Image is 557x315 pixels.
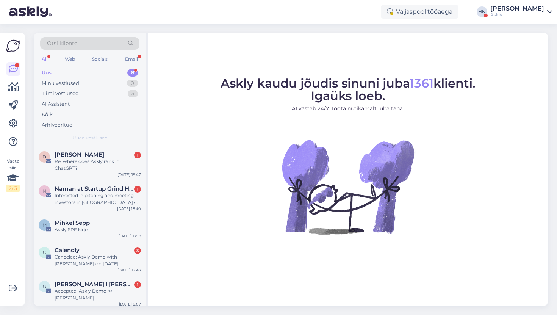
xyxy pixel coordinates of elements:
div: 3 [128,90,138,97]
div: Canceled: Askly Demo with [PERSON_NAME] on [DATE] [55,254,141,267]
span: D [42,154,46,160]
div: 0 [127,80,138,87]
div: Kõik [42,111,53,118]
div: [DATE] 17:18 [119,233,141,239]
p: AI vastab 24/7. Tööta nutikamalt juba täna. [221,105,476,113]
div: Interested in pitching and meeting investors in [GEOGRAPHIC_DATA]? 💰 [55,192,141,206]
span: M [42,222,47,228]
div: Väljaspool tööaega [381,5,458,19]
div: [DATE] 18:40 [117,206,141,212]
img: No Chat active [280,119,416,255]
div: 2 / 3 [6,185,20,192]
span: Calendly [55,247,80,254]
div: 3 [134,247,141,254]
div: [DATE] 19:47 [117,172,141,177]
div: 1 [134,152,141,158]
div: Uus [42,69,52,77]
a: [PERSON_NAME]Askly [490,6,552,18]
div: Socials [91,54,109,64]
div: 1 [134,186,141,193]
div: Askly [490,12,544,18]
div: Arhiveeritud [42,121,73,129]
span: Uued vestlused [72,135,108,141]
span: Otsi kliente [47,39,77,47]
span: C [43,249,46,255]
div: [DATE] 9:07 [119,301,141,307]
div: Re: where does Askly rank in ChatGPT? [55,158,141,172]
span: 1361 [410,76,433,91]
span: Naman at Startup Grind HQ [55,185,133,192]
img: Askly Logo [6,39,20,53]
span: Gert Rohtla l ROHE AUTO [55,281,133,288]
div: Tiimi vestlused [42,90,79,97]
div: AI Assistent [42,100,70,108]
div: Accepted: Askly Demo <> [PERSON_NAME] [55,288,141,301]
span: Dan Erickson [55,151,104,158]
div: Vaata siia [6,158,20,192]
div: All [40,54,49,64]
div: Minu vestlused [42,80,79,87]
span: G [43,284,46,289]
div: [DATE] 12:43 [117,267,141,273]
span: N [42,188,46,194]
span: Mihkel Sepp [55,219,90,226]
div: HN [477,6,487,17]
div: 1 [134,281,141,288]
div: Askly SPF kirje [55,226,141,233]
div: [PERSON_NAME] [490,6,544,12]
div: Email [124,54,139,64]
div: 8 [127,69,138,77]
div: Web [63,54,77,64]
span: Askly kaudu jõudis sinuni juba klienti. Igaüks loeb. [221,76,476,103]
